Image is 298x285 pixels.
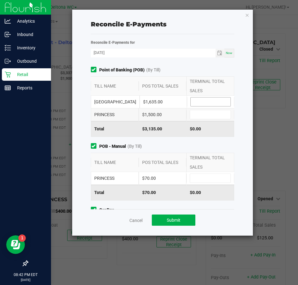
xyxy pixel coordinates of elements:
[152,215,195,226] button: Submit
[5,85,11,91] inline-svg: Reports
[186,121,234,137] div: $0.00
[186,153,234,172] div: TERMINAL TOTAL SALES
[91,108,139,121] div: PRINCESS
[11,84,48,92] p: Reports
[139,185,187,200] div: $70.00
[18,234,26,242] iframe: Resource center unread badge
[226,51,232,55] span: Now
[91,172,139,184] div: PRINCESS
[139,81,187,91] div: POS TOTAL SALES
[11,44,48,52] p: Inventory
[146,67,161,73] span: (By Till)
[91,49,216,57] input: Date
[91,81,139,91] div: TILL NAME
[91,40,135,45] strong: Reconcile E-Payments for
[91,158,139,167] div: TILL NAME
[128,143,142,150] span: (By Till)
[129,217,142,224] a: Cancel
[5,71,11,78] inline-svg: Retail
[3,272,48,278] p: 08:42 PM EDT
[3,278,48,282] p: [DATE]
[139,158,187,167] div: POS TOTAL SALES
[99,67,145,73] strong: Point of Banking (POB)
[139,172,187,184] div: $70.00
[5,31,11,38] inline-svg: Inbound
[91,143,99,150] form-toggle: Include in reconciliation
[5,45,11,51] inline-svg: Inventory
[186,77,234,95] div: TERMINAL TOTAL SALES
[11,57,48,65] p: Outbound
[91,207,99,213] form-toggle: Include in reconciliation
[6,235,25,254] iframe: Resource center
[139,121,187,137] div: $3,135.00
[99,207,114,213] strong: CanPay
[99,143,126,150] strong: POB - Manual
[167,218,180,223] span: Submit
[140,96,187,108] div: $1,635.00
[11,31,48,38] p: Inbound
[11,71,48,78] p: Retail
[91,20,235,29] div: Reconcile E-Payments
[91,67,99,73] form-toggle: Include in reconciliation
[186,185,234,200] div: $0.00
[91,121,139,137] div: Total
[5,58,11,64] inline-svg: Outbound
[91,96,140,108] div: [GEOGRAPHIC_DATA]
[11,17,48,25] p: Analytics
[91,185,139,200] div: Total
[5,18,11,24] inline-svg: Analytics
[216,49,225,57] span: Toggle calendar
[139,108,187,121] div: $1,500.00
